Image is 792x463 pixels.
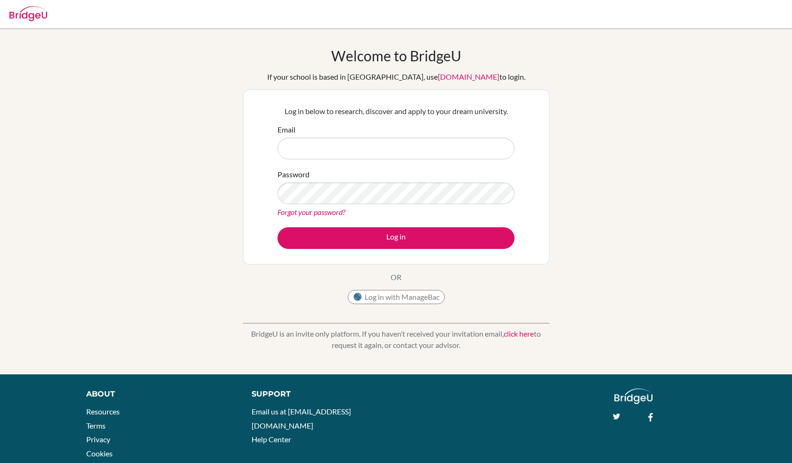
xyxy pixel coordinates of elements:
[252,389,386,400] div: Support
[9,6,47,21] img: Bridge-U
[278,124,295,135] label: Email
[614,389,653,404] img: logo_white@2x-f4f0deed5e89b7ecb1c2cc34c3e3d731f90f0f143d5ea2071677605dd97b5244.png
[278,227,514,249] button: Log in
[252,407,351,430] a: Email us at [EMAIL_ADDRESS][DOMAIN_NAME]
[86,407,120,416] a: Resources
[86,449,113,458] a: Cookies
[438,72,499,81] a: [DOMAIN_NAME]
[243,328,549,351] p: BridgeU is an invite only platform. If you haven’t received your invitation email, to request it ...
[278,207,345,216] a: Forgot your password?
[278,169,310,180] label: Password
[267,71,525,83] div: If your school is based in [GEOGRAPHIC_DATA], use to login.
[331,47,461,64] h1: Welcome to BridgeU
[278,106,514,117] p: Log in below to research, discover and apply to your dream university.
[86,421,106,430] a: Terms
[252,435,291,444] a: Help Center
[86,435,110,444] a: Privacy
[86,389,230,400] div: About
[391,272,401,283] p: OR
[504,329,534,338] a: click here
[348,290,445,304] button: Log in with ManageBac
